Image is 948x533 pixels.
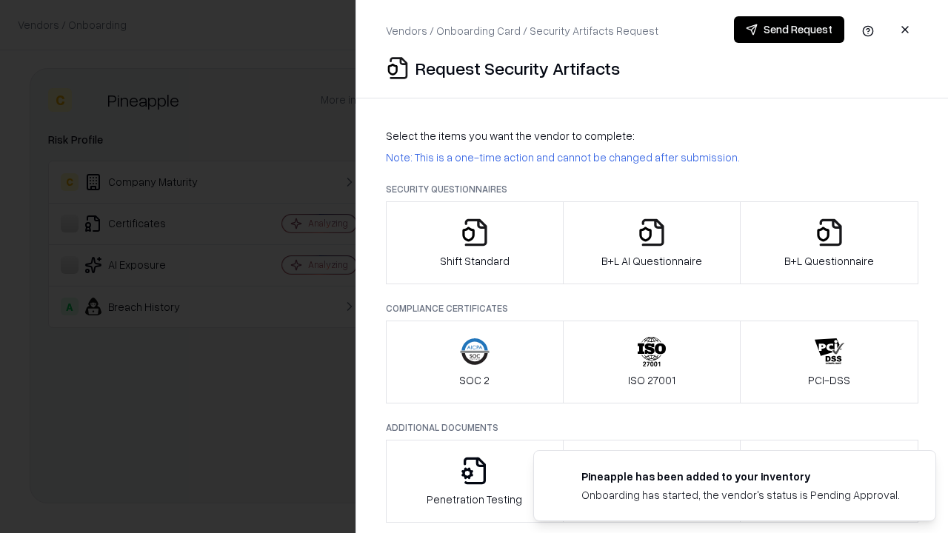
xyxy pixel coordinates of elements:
button: Data Processing Agreement [740,440,918,523]
p: Additional Documents [386,421,918,434]
img: pineappleenergy.com [552,469,570,486]
button: Penetration Testing [386,440,564,523]
button: Shift Standard [386,201,564,284]
button: B+L AI Questionnaire [563,201,741,284]
p: ISO 27001 [628,372,675,388]
div: Pineapple has been added to your inventory [581,469,900,484]
p: Security Questionnaires [386,183,918,195]
p: Shift Standard [440,253,510,269]
p: Vendors / Onboarding Card / Security Artifacts Request [386,23,658,38]
p: Penetration Testing [427,492,522,507]
p: B+L AI Questionnaire [601,253,702,269]
button: Send Request [734,16,844,43]
div: Onboarding has started, the vendor's status is Pending Approval. [581,487,900,503]
button: ISO 27001 [563,321,741,403]
p: Note: This is a one-time action and cannot be changed after submission. [386,150,918,165]
button: B+L Questionnaire [740,201,918,284]
p: Compliance Certificates [386,302,918,315]
p: Select the items you want the vendor to complete: [386,128,918,144]
p: SOC 2 [459,372,490,388]
button: SOC 2 [386,321,564,403]
p: Request Security Artifacts [415,56,620,80]
button: Privacy Policy [563,440,741,523]
button: PCI-DSS [740,321,918,403]
p: PCI-DSS [808,372,850,388]
p: B+L Questionnaire [784,253,874,269]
